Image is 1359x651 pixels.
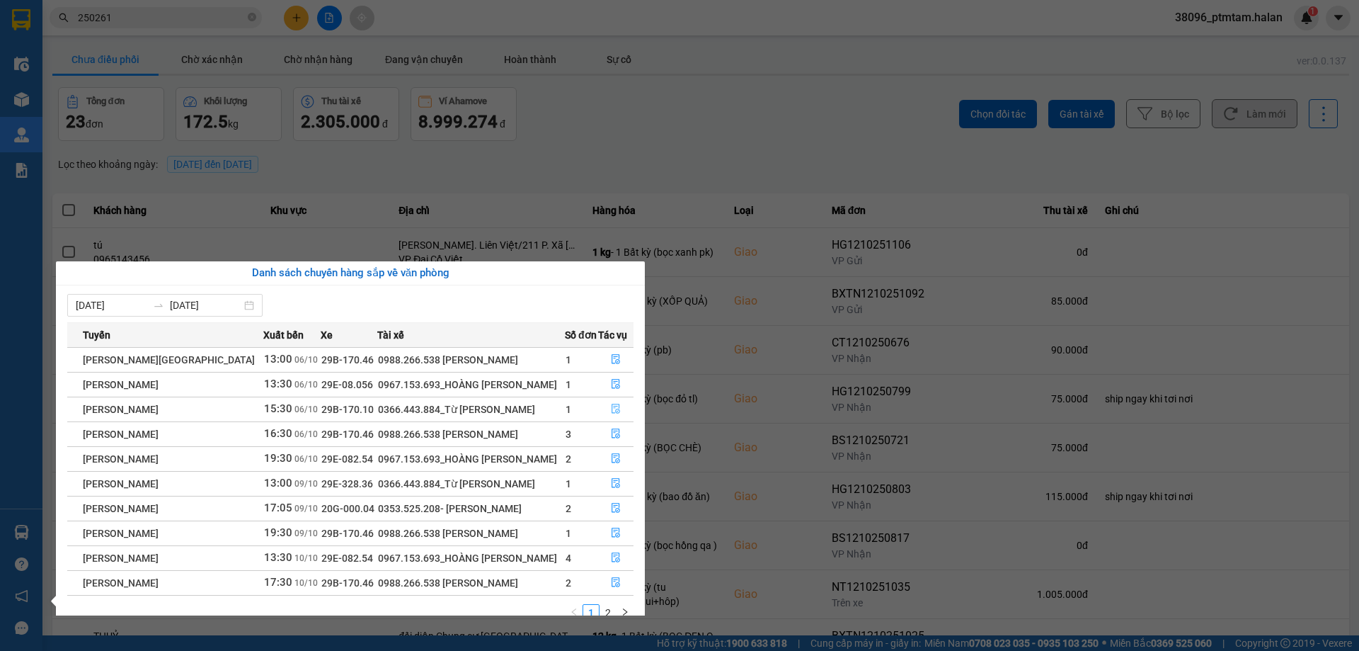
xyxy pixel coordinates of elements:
[321,553,373,564] span: 29E-082.54
[321,577,374,589] span: 29B-170.46
[76,298,147,313] input: Từ ngày
[611,478,621,489] span: file-done
[83,404,159,415] span: [PERSON_NAME]
[599,572,633,594] button: file-done
[617,604,633,621] li: Next Page
[566,528,571,539] span: 1
[565,327,597,343] span: Số đơn
[566,553,571,564] span: 4
[598,327,627,343] span: Tác vụ
[566,478,571,489] span: 1
[264,502,292,514] span: 17:05
[611,453,621,465] span: file-done
[83,553,159,564] span: [PERSON_NAME]
[83,577,159,589] span: [PERSON_NAME]
[294,429,318,439] span: 06/10
[611,354,621,366] span: file-done
[321,528,374,539] span: 29B-170.46
[294,404,318,414] span: 06/10
[264,353,292,366] span: 13:00
[294,355,318,365] span: 06/10
[600,604,617,621] li: 2
[378,377,564,392] div: 0967.153.693_HOÀNG [PERSON_NAME]
[294,553,318,563] span: 10/10
[566,429,571,440] span: 3
[599,472,633,495] button: file-done
[378,575,564,591] div: 0988.266.538 [PERSON_NAME]
[599,448,633,470] button: file-done
[378,501,564,516] div: 0353.525.208- [PERSON_NAME]
[321,453,373,465] span: 29E-082.54
[378,352,564,368] div: 0988.266.538 [PERSON_NAME]
[294,479,318,489] span: 09/10
[566,604,583,621] li: Previous Page
[599,522,633,545] button: file-done
[153,300,164,311] span: to
[294,454,318,464] span: 06/10
[566,503,571,514] span: 2
[611,577,621,589] span: file-done
[83,379,159,390] span: [PERSON_NAME]
[599,373,633,396] button: file-done
[264,402,292,415] span: 15:30
[264,576,292,589] span: 17:30
[83,327,110,343] span: Tuyến
[321,327,333,343] span: Xe
[611,404,621,415] span: file-done
[611,553,621,564] span: file-done
[321,503,374,514] span: 20G-000.04
[321,404,374,415] span: 29B-170.10
[611,429,621,440] span: file-done
[566,604,583,621] button: left
[321,429,374,440] span: 29B-170.46
[83,478,159,489] span: [PERSON_NAME]
[264,427,292,440] span: 16:30
[378,526,564,541] div: 0988.266.538 [PERSON_NAME]
[153,300,164,311] span: swap-right
[294,578,318,588] span: 10/10
[617,604,633,621] button: right
[378,476,564,492] div: 0366.443.884_Từ [PERSON_NAME]
[377,327,404,343] span: Tài xế
[570,608,578,616] span: left
[600,605,616,621] a: 2
[83,503,159,514] span: [PERSON_NAME]
[321,478,373,489] span: 29E-328.36
[83,453,159,465] span: [PERSON_NAME]
[378,426,564,442] div: 0988.266.538 [PERSON_NAME]
[566,577,571,589] span: 2
[264,526,292,539] span: 19:30
[264,452,292,465] span: 19:30
[599,423,633,446] button: file-done
[566,379,571,390] span: 1
[621,608,629,616] span: right
[170,298,241,313] input: Đến ngày
[599,547,633,570] button: file-done
[566,354,571,366] span: 1
[583,605,599,621] a: 1
[378,550,564,566] div: 0967.153.693_HOÀNG [PERSON_NAME]
[294,380,318,390] span: 06/10
[611,503,621,514] span: file-done
[83,429,159,440] span: [PERSON_NAME]
[599,349,633,371] button: file-done
[67,265,633,282] div: Danh sách chuyến hàng sắp về văn phòng
[583,604,600,621] li: 1
[263,327,304,343] span: Xuất bến
[378,451,564,467] div: 0967.153.693_HOÀNG [PERSON_NAME]
[321,379,373,390] span: 29E-08.056
[566,404,571,415] span: 1
[599,398,633,421] button: file-done
[611,379,621,390] span: file-done
[599,497,633,520] button: file-done
[264,551,292,564] span: 13:30
[611,528,621,539] span: file-done
[264,477,292,489] span: 13:00
[378,402,564,417] div: 0366.443.884_Từ [PERSON_NAME]
[83,354,255,366] span: [PERSON_NAME][GEOGRAPHIC_DATA]
[264,378,292,390] span: 13:30
[83,528,159,539] span: [PERSON_NAME]
[566,453,571,465] span: 2
[321,354,374,366] span: 29B-170.46
[294,528,318,538] span: 09/10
